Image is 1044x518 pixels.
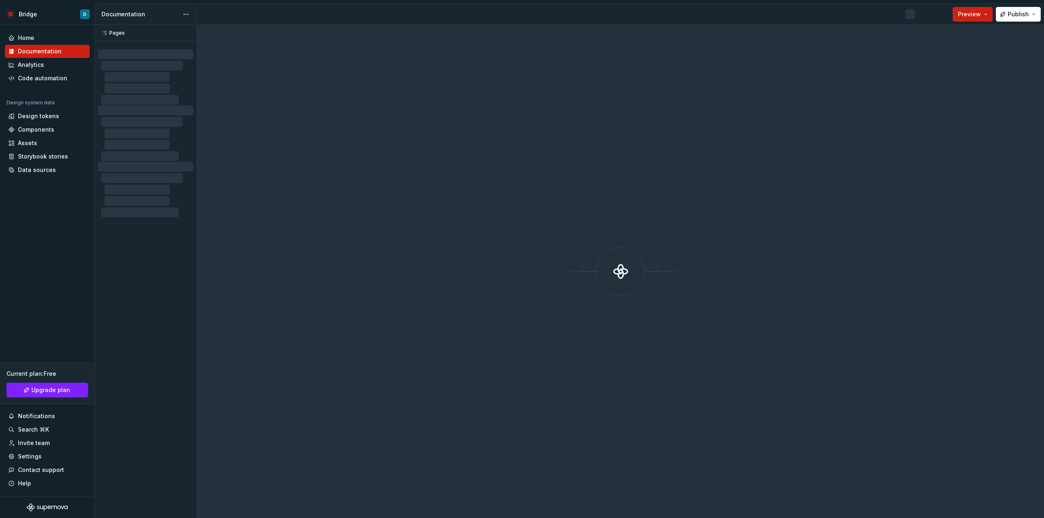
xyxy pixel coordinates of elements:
[5,477,90,490] button: Help
[7,370,88,378] div: Current plan : Free
[18,479,31,487] div: Help
[7,383,88,397] a: Upgrade plan
[5,463,90,476] button: Contact support
[5,137,90,150] a: Assets
[5,436,90,450] a: Invite team
[996,7,1041,22] button: Publish
[5,58,90,71] a: Analytics
[5,45,90,58] a: Documentation
[18,61,44,69] div: Analytics
[102,10,179,18] div: Documentation
[27,503,68,511] svg: Supernova Logo
[6,9,15,19] img: 3f850d6b-8361-4b34-8a82-b945b4d8a89b.png
[5,423,90,436] button: Search ⌘K
[5,450,90,463] a: Settings
[5,110,90,123] a: Design tokens
[18,74,67,82] div: Code automation
[5,123,90,136] a: Components
[953,7,993,22] button: Preview
[5,150,90,163] a: Storybook stories
[5,410,90,423] button: Notifications
[1008,10,1029,18] span: Publish
[958,10,981,18] span: Preview
[5,31,90,44] a: Home
[18,412,55,420] div: Notifications
[18,139,37,147] div: Assets
[18,112,59,120] div: Design tokens
[18,34,34,42] div: Home
[18,452,42,461] div: Settings
[2,5,93,23] button: BridgeD
[5,163,90,176] a: Data sources
[18,425,49,434] div: Search ⌘K
[31,386,70,394] span: Upgrade plan
[5,72,90,85] a: Code automation
[19,10,37,18] div: Bridge
[18,439,50,447] div: Invite team
[18,126,54,134] div: Components
[18,466,64,474] div: Contact support
[18,166,56,174] div: Data sources
[98,30,125,36] div: Pages
[18,47,62,55] div: Documentation
[7,99,55,106] div: Design system data
[83,11,86,18] div: D
[18,152,68,161] div: Storybook stories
